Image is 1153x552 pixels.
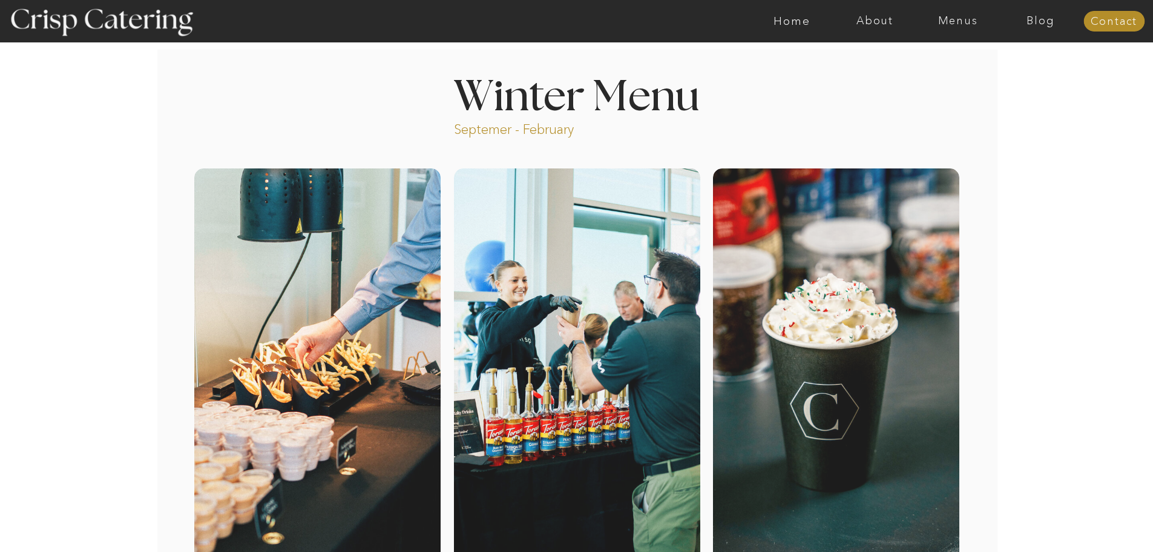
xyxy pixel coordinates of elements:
[999,15,1082,27] a: Blog
[833,15,916,27] a: About
[454,121,620,135] p: Septemer - February
[916,15,999,27] a: Menus
[1083,16,1145,28] a: Contact
[409,76,745,112] h1: Winter Menu
[751,15,833,27] a: Home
